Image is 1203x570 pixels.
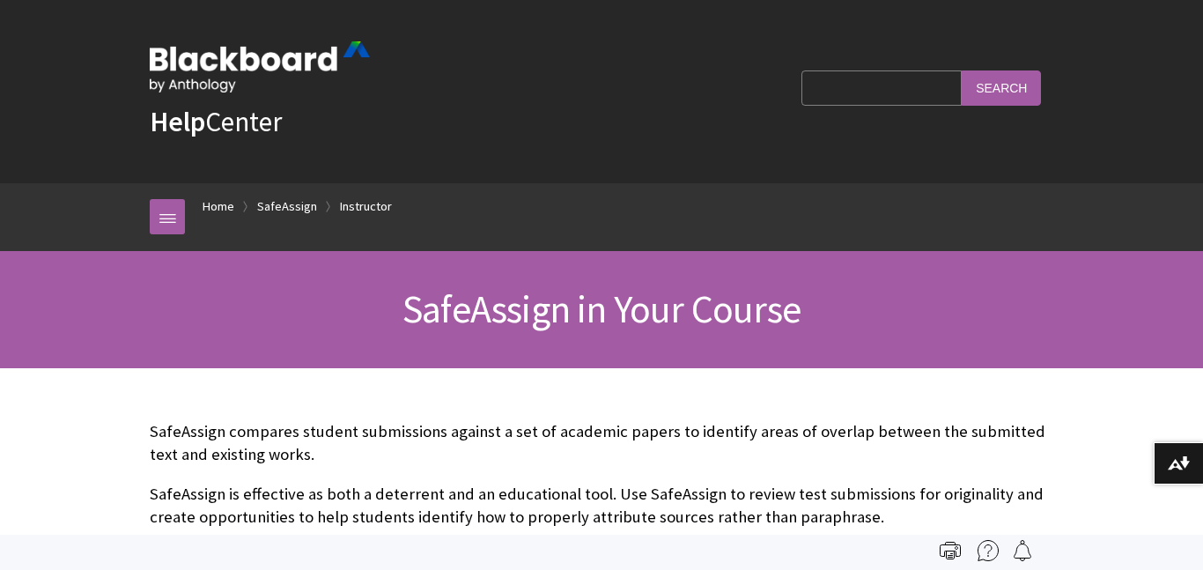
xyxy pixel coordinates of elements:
a: SafeAssign [257,196,317,218]
img: Blackboard by Anthology [150,41,370,93]
img: More help [978,540,999,561]
p: SafeAssign compares student submissions against a set of academic papers to identify areas of ove... [150,420,1053,466]
a: Instructor [340,196,392,218]
a: HelpCenter [150,104,282,139]
strong: Help [150,104,205,139]
p: SafeAssign is effective as both a deterrent and an educational tool. Use SafeAssign to review tes... [150,483,1053,529]
a: Home [203,196,234,218]
input: Search [962,70,1041,105]
img: Follow this page [1012,540,1033,561]
img: Print [940,540,961,561]
span: SafeAssign in Your Course [402,285,801,333]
